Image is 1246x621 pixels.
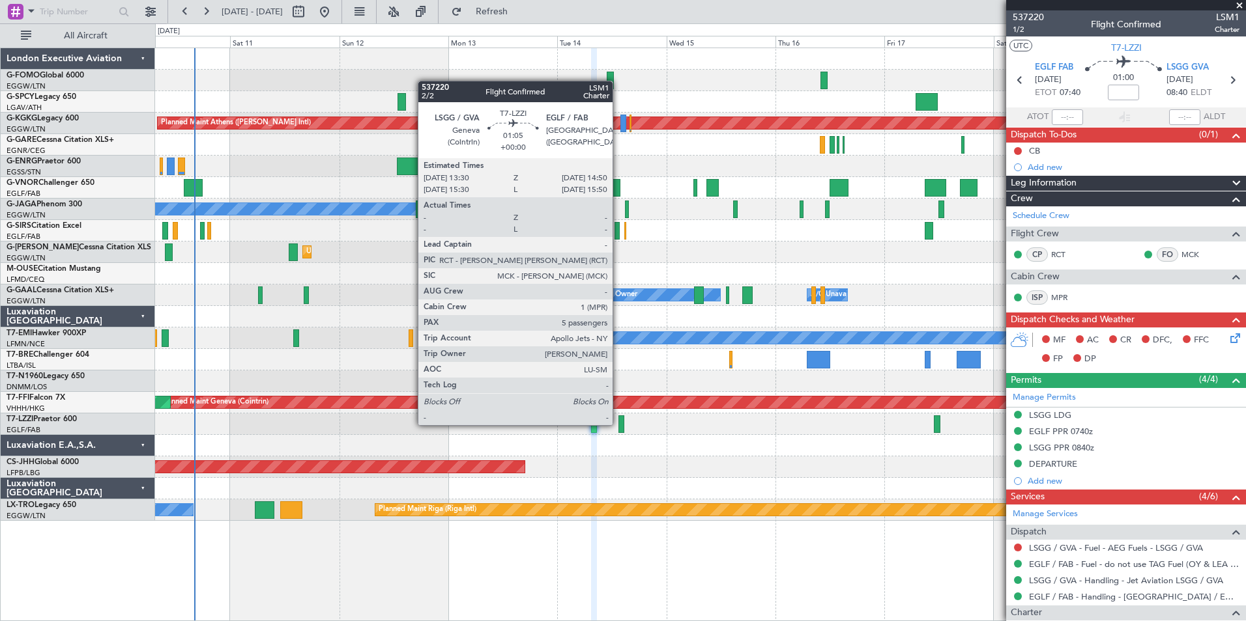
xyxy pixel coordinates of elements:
span: Permits [1011,373,1041,388]
span: 08:40 [1166,87,1187,100]
div: Unplanned Maint [GEOGRAPHIC_DATA] ([GEOGRAPHIC_DATA]) [306,242,521,262]
div: Add new [1028,475,1239,486]
span: DP [1084,353,1096,366]
input: Trip Number [40,2,115,21]
div: LSGG PPR 0840z [1029,442,1094,453]
span: G-GAAL [7,286,36,294]
div: Owner [615,285,637,305]
a: G-SPCYLegacy 650 [7,93,76,101]
a: MCK [1181,249,1211,260]
a: LX-TROLegacy 650 [7,501,76,509]
a: EGGW/LTN [7,81,46,91]
div: Sun 12 [340,36,448,48]
span: MF [1053,334,1065,347]
a: EGNR/CEG [7,146,46,156]
a: DNMM/LOS [7,382,47,392]
a: LSGG / GVA - Handling - Jet Aviation LSGG / GVA [1029,575,1223,586]
span: ETOT [1035,87,1056,100]
span: G-[PERSON_NAME] [7,243,79,251]
a: EGGW/LTN [7,511,46,521]
span: (4/4) [1199,372,1218,386]
span: LX-TRO [7,501,35,509]
button: Refresh [445,1,523,22]
span: ALDT [1204,111,1225,124]
span: Charter [1011,605,1042,620]
span: G-JAGA [7,200,36,208]
a: G-[PERSON_NAME]Cessna Citation XLS [7,243,151,251]
div: EGLF PPR 0740z [1029,426,1093,437]
div: Planned Maint Geneva (Cointrin) [161,393,268,412]
div: Mon 13 [448,36,557,48]
div: A/C Unavailable [484,285,538,305]
a: T7-EMIHawker 900XP [7,329,86,337]
a: T7-FFIFalcon 7X [7,394,65,402]
a: M-OUSECitation Mustang [7,265,101,273]
span: All Aircraft [34,31,138,40]
a: G-GAALCessna Citation XLS+ [7,286,114,294]
span: (0/1) [1199,128,1218,141]
span: T7-EMI [7,329,32,337]
span: AC [1087,334,1099,347]
a: CS-JHHGlobal 6000 [7,458,79,466]
a: EGLF / FAB - Handling - [GEOGRAPHIC_DATA] / EGLF / FAB [1029,591,1239,602]
a: G-JAGAPhenom 300 [7,200,82,208]
a: Manage Services [1013,508,1078,521]
span: 1/2 [1013,24,1044,35]
div: LSGG LDG [1029,409,1071,421]
span: ELDT [1191,87,1211,100]
a: G-KGKGLegacy 600 [7,115,79,122]
input: --:-- [1052,109,1083,125]
a: T7-N1960Legacy 650 [7,372,85,380]
a: EGLF/FAB [7,232,40,241]
span: Dispatch [1011,525,1047,540]
a: LTBA/ISL [7,361,36,370]
a: T7-BREChallenger 604 [7,351,89,359]
span: FP [1053,353,1063,366]
div: Thu 16 [775,36,884,48]
div: Planned Maint Riga (Riga Intl) [379,500,476,519]
a: EGGW/LTN [7,124,46,134]
span: G-KGKG [7,115,37,122]
span: G-GARE [7,136,36,144]
span: Dispatch To-Dos [1011,128,1077,143]
span: FFC [1194,334,1209,347]
div: Wed 15 [667,36,775,48]
span: Refresh [465,7,519,16]
span: M-OUSE [7,265,38,273]
span: G-SIRS [7,222,31,230]
div: Flight Confirmed [1091,18,1161,31]
a: G-GARECessna Citation XLS+ [7,136,114,144]
div: Fri 17 [884,36,993,48]
span: Crew [1011,191,1033,206]
span: Flight Crew [1011,227,1059,241]
span: 01:00 [1113,72,1134,85]
span: [DATE] [1035,74,1062,87]
span: 07:40 [1060,87,1080,100]
span: Leg Information [1011,176,1077,191]
a: G-ENRGPraetor 600 [7,158,81,165]
span: CS-JHH [7,458,35,466]
span: Cabin Crew [1011,269,1060,284]
span: G-FOMO [7,72,40,79]
button: All Aircraft [14,25,141,46]
span: [DATE] - [DATE] [222,6,283,18]
button: UTC [1009,40,1032,51]
a: LFPB/LBG [7,468,40,478]
span: LSM1 [1215,10,1239,24]
div: [DATE] [158,26,180,37]
span: G-SPCY [7,93,35,101]
div: CB [1029,145,1040,156]
div: Planned Maint Athens ([PERSON_NAME] Intl) [161,113,311,133]
a: RCT [1051,249,1080,260]
a: G-VNORChallenger 650 [7,179,94,187]
a: Manage Permits [1013,391,1076,404]
span: ATOT [1027,111,1049,124]
span: 537220 [1013,10,1044,24]
div: A/C Unavailable [811,285,865,305]
a: T7-LZZIPraetor 600 [7,415,77,423]
div: Add new [1028,161,1239,172]
a: EGLF/FAB [7,189,40,199]
span: T7-LZZI [1111,41,1142,55]
a: LGAV/ATH [7,103,42,113]
span: T7-N1960 [7,372,43,380]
